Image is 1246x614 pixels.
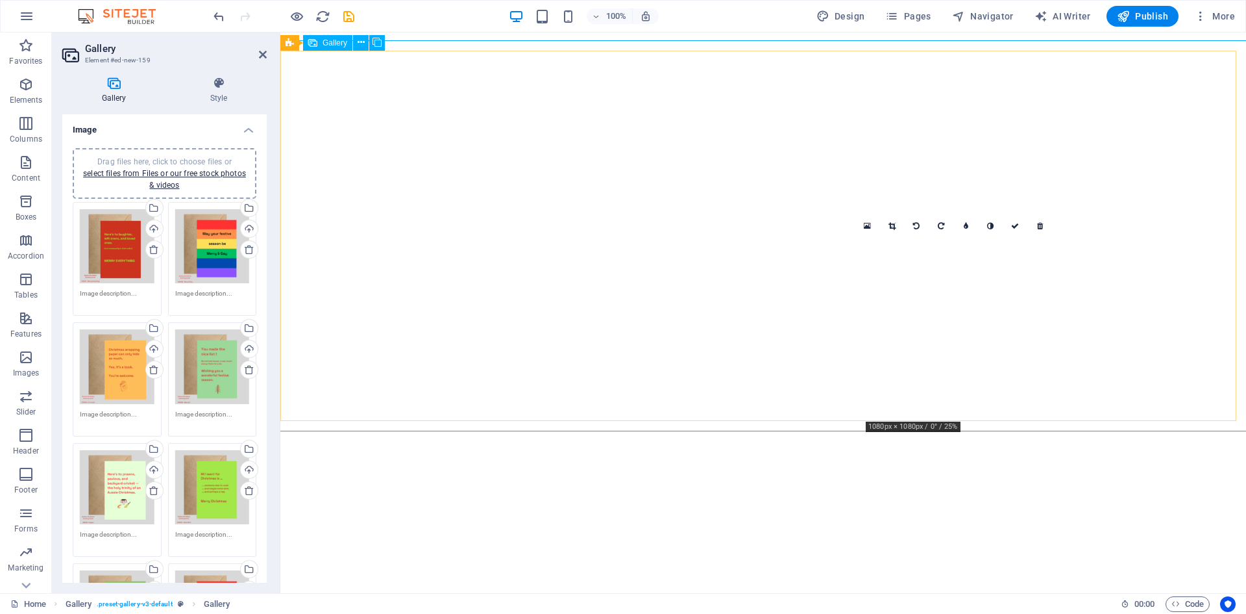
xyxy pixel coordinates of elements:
[315,9,330,24] i: Reload page
[1029,6,1096,27] button: AI Writer
[640,10,652,22] i: On resize automatically adjust zoom level to fit chosen device.
[1121,596,1155,612] h6: Session time
[1189,6,1240,27] button: More
[14,524,38,534] p: Forms
[178,600,184,608] i: This element is a customizable preset
[66,596,92,612] span: Click to select. Double-click to edit
[10,596,46,612] a: Click to cancel selection. Double-click to open Pages
[606,8,627,24] h6: 100%
[175,450,250,525] div: Somewine-front-aofVlSyV4c2m4aBjbGPQCg.png
[1134,596,1154,612] span: 00 00
[175,209,250,284] div: MerryGay-front-F2Wm3fw71wkZZnY1CSjnUQ.png
[1171,596,1204,612] span: Code
[811,6,870,27] div: Design (Ctrl+Alt+Y)
[1166,596,1210,612] button: Code
[13,446,39,456] p: Header
[315,8,330,24] button: reload
[816,10,865,23] span: Design
[10,134,42,144] p: Columns
[9,56,42,66] p: Favorites
[952,10,1014,23] span: Navigator
[855,214,880,238] a: Select files from the file manager, stock photos, or upload file(s)
[880,214,905,238] a: Crop mode
[62,114,267,138] h4: Image
[83,169,246,190] a: select files from Files or our free stock photos & videos
[13,368,40,378] p: Images
[1194,10,1235,23] span: More
[1003,214,1028,238] a: Confirm ( Ctrl ⏎ )
[10,95,43,105] p: Elements
[811,6,870,27] button: Design
[14,290,38,300] p: Tables
[12,173,40,183] p: Content
[85,55,241,66] h3: Element #ed-new-159
[587,8,633,24] button: 100%
[947,6,1019,27] button: Navigator
[341,8,356,24] button: save
[80,329,154,404] div: Itsabook-front-xSd29sZJmRNxPhD3NdKQbA.png
[1034,10,1091,23] span: AI Writer
[323,39,347,47] span: Gallery
[1220,596,1236,612] button: Usercentrics
[175,329,250,404] div: Nicelist-front-1ZkqYT2YmAhDbxpdN23GJQ.png
[1117,10,1168,23] span: Publish
[212,9,226,24] i: Undo: Change gallery images (Ctrl+Z)
[1106,6,1179,27] button: Publish
[16,212,37,222] p: Boxes
[929,214,954,238] a: Rotate right 90°
[211,8,226,24] button: undo
[171,77,267,104] h4: Style
[83,157,246,190] span: Drag files here, click to choose files or
[1143,599,1145,609] span: :
[204,596,230,612] span: Click to select. Double-click to edit
[8,251,44,261] p: Accordion
[85,43,267,55] h2: Gallery
[954,214,979,238] a: Blur
[905,214,929,238] a: Rotate left 90°
[289,8,304,24] button: Click here to leave preview mode and continue editing
[62,77,171,104] h4: Gallery
[80,450,154,525] div: Prawns-front-SCRnrVljjEufq7NafLlofw.png
[97,596,172,612] span: . preset-gallery-v3-default
[10,329,42,339] p: Features
[8,563,43,573] p: Marketing
[16,407,36,417] p: Slider
[80,209,154,284] div: MerryEverything-front-ky7L0U72JfjA4dp4v7Ig0Q.png
[885,10,931,23] span: Pages
[341,9,356,24] i: Save (Ctrl+S)
[880,6,936,27] button: Pages
[66,596,230,612] nav: breadcrumb
[14,485,38,495] p: Footer
[1028,214,1053,238] a: Delete image
[75,8,172,24] img: Editor Logo
[979,214,1003,238] a: Greyscale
